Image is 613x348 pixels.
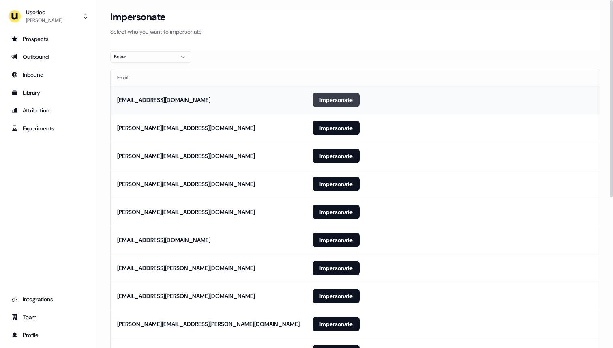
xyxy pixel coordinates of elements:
[117,264,255,272] div: [EMAIL_ADDRESS][PERSON_NAME][DOMAIN_NAME]
[117,124,255,132] div: [PERSON_NAME][EMAIL_ADDRESS][DOMAIN_NAME]
[110,28,600,36] p: Select who you want to impersonate
[26,16,62,24] div: [PERSON_NAME]
[6,329,90,342] a: Go to profile
[313,317,360,331] button: Impersonate
[11,35,86,43] div: Prospects
[114,53,175,61] div: Beavr
[313,121,360,135] button: Impersonate
[117,96,210,104] div: [EMAIL_ADDRESS][DOMAIN_NAME]
[313,177,360,191] button: Impersonate
[6,311,90,324] a: Go to team
[6,122,90,135] a: Go to experiments
[6,86,90,99] a: Go to templates
[11,89,86,97] div: Library
[313,205,360,219] button: Impersonate
[117,152,255,160] div: [PERSON_NAME][EMAIL_ADDRESS][DOMAIN_NAME]
[313,93,360,107] button: Impersonate
[11,124,86,132] div: Experiments
[11,313,86,321] div: Team
[117,180,255,188] div: [PERSON_NAME][EMAIL_ADDRESS][DOMAIN_NAME]
[11,331,86,339] div: Profile
[117,320,300,328] div: [PERSON_NAME][EMAIL_ADDRESS][PERSON_NAME][DOMAIN_NAME]
[11,106,86,115] div: Attribution
[6,104,90,117] a: Go to attribution
[6,68,90,81] a: Go to Inbound
[117,236,210,244] div: [EMAIL_ADDRESS][DOMAIN_NAME]
[11,71,86,79] div: Inbound
[313,261,360,275] button: Impersonate
[11,53,86,61] div: Outbound
[313,149,360,163] button: Impersonate
[110,11,166,23] h3: Impersonate
[6,293,90,306] a: Go to integrations
[6,6,90,26] button: Userled[PERSON_NAME]
[26,8,62,16] div: Userled
[6,32,90,45] a: Go to prospects
[11,295,86,303] div: Integrations
[110,51,191,63] button: Beavr
[117,208,255,216] div: [PERSON_NAME][EMAIL_ADDRESS][DOMAIN_NAME]
[117,292,255,300] div: [EMAIL_ADDRESS][PERSON_NAME][DOMAIN_NAME]
[313,233,360,247] button: Impersonate
[313,289,360,303] button: Impersonate
[111,69,306,86] th: Email
[6,50,90,63] a: Go to outbound experience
